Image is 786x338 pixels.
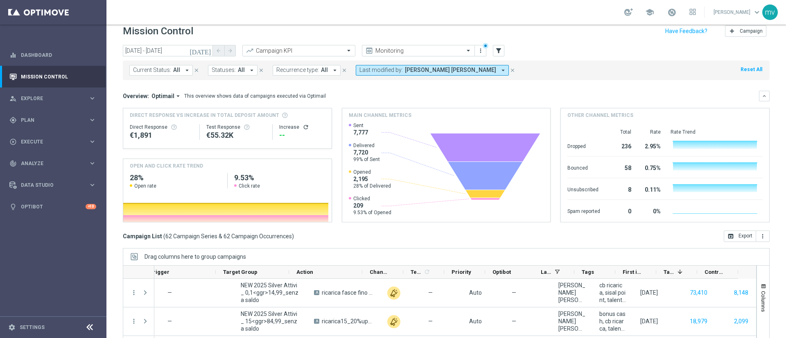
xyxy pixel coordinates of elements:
i: lightbulb [9,203,17,210]
div: 2.95% [641,139,661,152]
i: arrow_drop_down [499,67,507,74]
div: Plan [9,116,88,124]
i: preview [365,47,373,55]
button: close [257,66,265,75]
span: NEW 2025 Silver Attivi_ 15<ggr>84,99_senza saldo [241,310,300,332]
div: 12 Sep 2025, Friday [640,289,658,296]
span: A [314,290,319,295]
i: settings [8,324,16,331]
div: Mission Control [9,74,97,80]
button: 8,148 [733,288,749,298]
h4: Main channel metrics [349,112,411,119]
input: Have Feedback? [665,28,707,34]
button: refresh [303,124,309,130]
span: 9.53% of Opened [353,209,391,216]
div: mv [762,4,778,20]
button: Reset All [740,65,763,74]
span: school [645,8,654,17]
button: Last modified by: [PERSON_NAME] [PERSON_NAME] arrow_drop_down [356,65,509,76]
button: more_vert [756,231,770,242]
i: keyboard_arrow_right [88,138,96,145]
i: keyboard_arrow_right [88,116,96,124]
span: Delivered [353,142,380,149]
span: Trigger [150,269,169,275]
span: 209 [353,202,391,209]
div: 0% [641,204,661,217]
button: close [341,66,348,75]
div: 58 [610,161,631,174]
span: Templates [411,269,422,275]
a: Optibot [21,196,86,217]
div: equalizer Dashboard [9,52,97,58]
span: 99% of Sent [353,156,380,163]
div: 0.11% [641,182,661,195]
div: Maria Grazia Garofalo [558,282,585,304]
div: Other [387,287,400,300]
i: keyboard_arrow_right [88,94,96,102]
span: bonus cash, cb ricarca, talent + expert, slot+all, upselling [599,310,626,332]
h4: OPEN AND CLICK RATE TREND [130,162,203,170]
button: Optimail arrow_drop_down [149,92,184,100]
span: Action [296,269,313,275]
span: Campaign [740,28,763,34]
i: add [729,28,735,34]
span: Last Modified By [541,269,551,275]
div: Bounced [567,161,600,174]
span: All [321,67,328,74]
span: Analyze [21,161,88,166]
span: [PERSON_NAME] [PERSON_NAME] [405,67,496,74]
button: 73,410 [689,288,708,298]
div: Explore [9,95,88,102]
i: refresh [424,269,430,275]
span: 7,777 [353,129,368,136]
button: add Campaign [725,25,766,37]
span: ricarica fasce fino a 3000SP [322,289,373,296]
i: arrow_drop_down [331,67,339,74]
h1: Mission Control [123,25,193,37]
i: arrow_back [216,48,221,54]
div: Total [610,129,631,135]
span: Data Studio [21,183,88,188]
ng-select: Campaign KPI [242,45,355,56]
div: Dashboard [9,44,96,66]
span: A [314,319,319,324]
div: Direct Response [130,124,193,130]
i: gps_fixed [9,116,17,124]
span: 7,720 [353,149,380,156]
button: play_circle_outline Execute keyboard_arrow_right [9,139,97,145]
i: arrow_drop_down [248,67,255,74]
span: Open rate [134,183,156,189]
button: close [509,66,516,75]
span: Sent [353,122,368,129]
div: 8 [610,182,631,195]
span: Click rate [239,183,260,189]
span: — [512,318,516,325]
div: Dropped [567,139,600,152]
i: close [194,67,199,73]
div: 0.75% [641,161,661,174]
button: Recurrence type: All arrow_drop_down [273,65,341,76]
span: Last modified by: [359,67,403,74]
i: trending_up [246,47,254,55]
span: Auto [469,318,482,325]
div: Analyze [9,160,88,167]
button: Data Studio keyboard_arrow_right [9,182,97,188]
span: First in Range [623,269,642,275]
span: Plan [21,118,88,123]
button: lightbulb Optibot +10 [9,204,97,210]
div: Test Response [206,124,266,130]
button: track_changes Analyze keyboard_arrow_right [9,160,97,167]
button: close [193,66,200,75]
span: Current Status: [133,67,171,74]
div: Unsubscribed [567,182,600,195]
i: close [510,67,515,73]
i: keyboard_arrow_down [761,93,767,99]
i: more_vert [130,318,138,325]
div: Data Studio [9,181,88,189]
span: Channel [370,269,389,275]
span: Optimail [151,92,174,100]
